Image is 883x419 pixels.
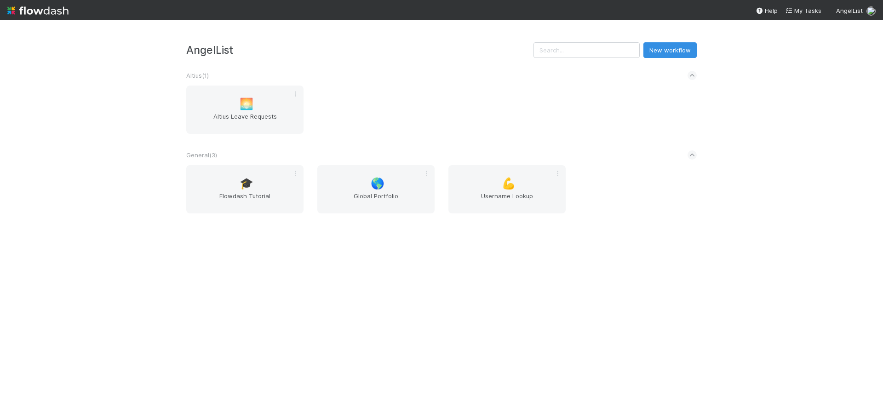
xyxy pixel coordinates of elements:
a: 🌎Global Portfolio [317,165,435,213]
span: 🎓 [240,178,253,189]
h3: AngelList [186,44,533,56]
span: Altius Leave Requests [190,112,300,130]
input: Search... [533,42,640,58]
span: My Tasks [785,7,821,14]
div: Help [756,6,778,15]
span: Username Lookup [452,191,562,210]
span: Global Portfolio [321,191,431,210]
span: AngelList [836,7,863,14]
span: General ( 3 ) [186,151,217,159]
span: 🌅 [240,98,253,110]
span: Flowdash Tutorial [190,191,300,210]
a: 🌅Altius Leave Requests [186,86,304,134]
img: logo-inverted-e16ddd16eac7371096b0.svg [7,3,69,18]
a: 🎓Flowdash Tutorial [186,165,304,213]
a: My Tasks [785,6,821,15]
span: 🌎 [371,178,384,189]
img: avatar_28c6a484-83f6-4d9b-aa3b-1410a709a33e.png [866,6,876,16]
a: 💪Username Lookup [448,165,566,213]
span: 💪 [502,178,516,189]
span: Altius ( 1 ) [186,72,209,79]
button: New workflow [643,42,697,58]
